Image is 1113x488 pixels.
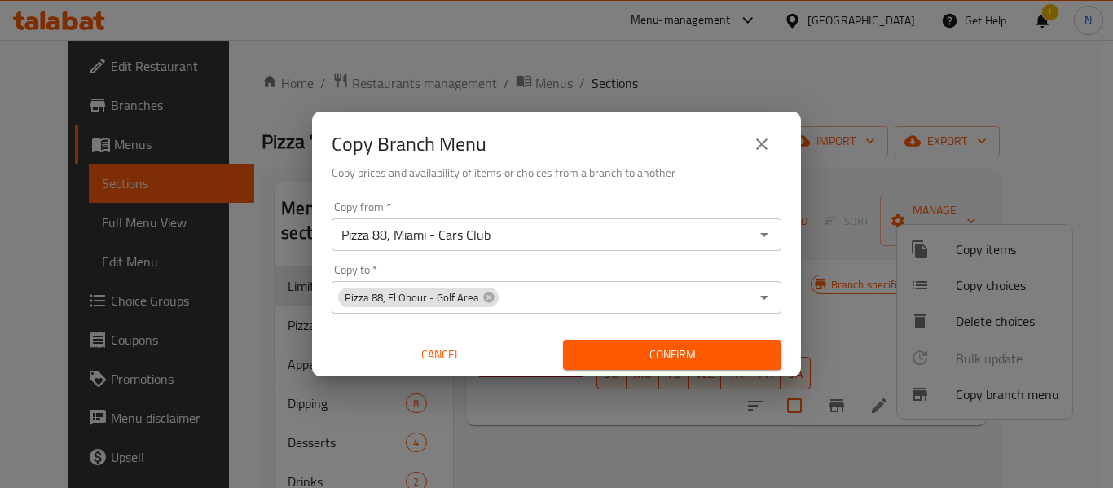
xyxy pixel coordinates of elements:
button: Open [753,286,776,309]
h2: Copy Branch Menu [332,131,486,157]
h6: Copy prices and availability of items or choices from a branch to another [332,164,781,182]
div: Pizza 88, El Obour - Golf Area [338,288,499,307]
span: Cancel [338,345,543,365]
button: close [742,125,781,164]
button: Open [753,223,776,246]
span: Confirm [576,345,768,365]
button: Cancel [332,340,550,370]
span: Pizza 88, El Obour - Golf Area [338,290,486,306]
button: Confirm [563,340,781,370]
